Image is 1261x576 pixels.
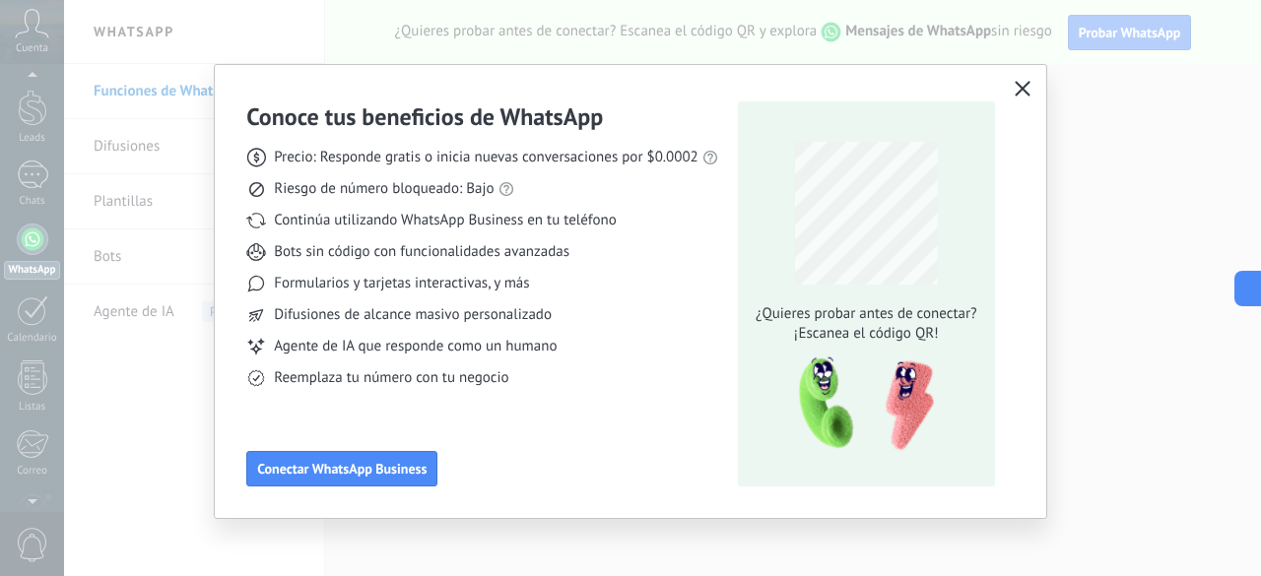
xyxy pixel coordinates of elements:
span: Difusiones de alcance masivo personalizado [274,305,552,325]
span: Bots sin código con funcionalidades avanzadas [274,242,569,262]
span: Riesgo de número bloqueado: Bajo [274,179,494,199]
span: Formularios y tarjetas interactivas, y más [274,274,529,293]
img: qr-pic-1x.png [782,352,938,457]
button: Conectar WhatsApp Business [246,451,437,486]
span: ¡Escanea el código QR! [750,324,982,344]
span: Agente de IA que responde como un humano [274,337,557,356]
span: Continúa utilizando WhatsApp Business en tu teléfono [274,211,616,230]
span: Conectar WhatsApp Business [257,462,427,476]
span: Precio: Responde gratis o inicia nuevas conversaciones por $0.0002 [274,148,698,167]
span: ¿Quieres probar antes de conectar? [750,304,982,324]
span: Reemplaza tu número con tu negocio [274,368,508,388]
h3: Conoce tus beneficios de WhatsApp [246,101,603,132]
